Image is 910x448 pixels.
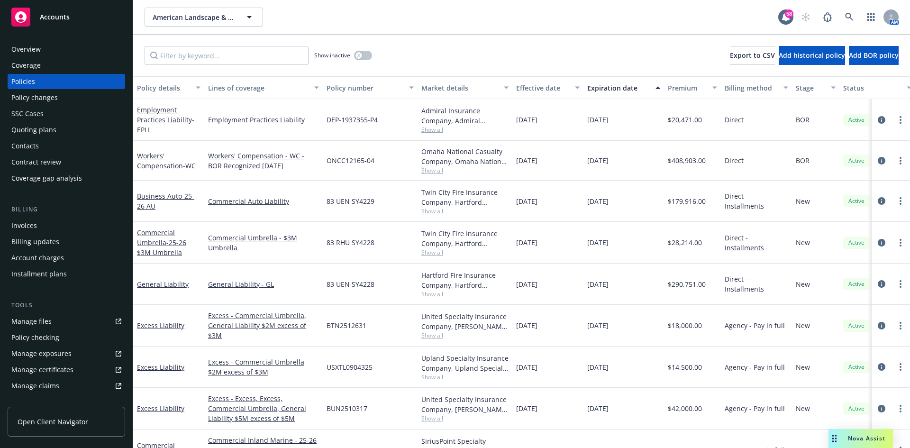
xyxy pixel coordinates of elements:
[583,76,664,99] button: Expiration date
[512,76,583,99] button: Effective date
[730,51,775,60] span: Export to CSV
[847,363,866,371] span: Active
[208,279,319,289] a: General Liability - GL
[421,414,509,422] span: Show all
[668,279,706,289] span: $290,751.00
[11,266,67,282] div: Installment plans
[516,238,537,247] span: [DATE]
[876,361,887,373] a: circleInformation
[137,404,184,413] a: Excess Liability
[11,106,44,121] div: SSC Cases
[208,311,319,340] a: Excess - Commercial Umbrella, General Liability $2M excess of $3M
[421,290,509,298] span: Show all
[725,362,785,372] span: Agency - Pay in full
[8,314,125,329] a: Manage files
[587,279,609,289] span: [DATE]
[796,279,810,289] span: New
[208,357,319,377] a: Excess - Commercial Umbrella $2M excess of $3M
[876,155,887,166] a: circleInformation
[137,363,184,372] a: Excess Liability
[327,279,374,289] span: 83 UEN SY4228
[208,233,319,253] a: Commercial Umbrella - $3M Umbrella
[668,362,702,372] span: $14,500.00
[847,116,866,124] span: Active
[323,76,418,99] button: Policy number
[18,417,88,427] span: Open Client Navigator
[11,250,64,265] div: Account charges
[847,197,866,205] span: Active
[516,83,569,93] div: Effective date
[828,429,840,448] div: Drag to move
[8,394,125,410] a: Manage BORs
[785,9,793,18] div: 58
[327,320,366,330] span: BTN2512631
[668,320,702,330] span: $18,000.00
[8,301,125,310] div: Tools
[8,4,125,30] a: Accounts
[8,250,125,265] a: Account charges
[11,58,41,73] div: Coverage
[8,58,125,73] a: Coverage
[421,187,509,207] div: Twin City Fire Insurance Company, Hartford Insurance Group
[8,122,125,137] a: Quoting plans
[779,46,845,65] button: Add historical policy
[327,403,367,413] span: BUN2510317
[516,196,537,206] span: [DATE]
[137,151,196,170] a: Workers' Compensation
[327,83,403,93] div: Policy number
[8,234,125,249] a: Billing updates
[730,46,775,65] button: Export to CSV
[208,83,309,93] div: Lines of coverage
[11,378,59,393] div: Manage claims
[421,373,509,381] span: Show all
[796,115,810,125] span: BOR
[11,218,37,233] div: Invoices
[847,321,866,330] span: Active
[327,196,374,206] span: 83 UEN SY4229
[725,274,788,294] span: Direct - Installments
[721,76,792,99] button: Billing method
[792,76,839,99] button: Stage
[8,346,125,361] a: Manage exposures
[11,138,39,154] div: Contacts
[137,83,190,93] div: Policy details
[516,155,537,165] span: [DATE]
[516,362,537,372] span: [DATE]
[8,106,125,121] a: SSC Cases
[664,76,721,99] button: Premium
[796,362,810,372] span: New
[421,248,509,256] span: Show all
[8,138,125,154] a: Contacts
[876,114,887,126] a: circleInformation
[421,166,509,174] span: Show all
[895,320,906,331] a: more
[11,234,59,249] div: Billing updates
[8,266,125,282] a: Installment plans
[725,403,785,413] span: Agency - Pay in full
[876,237,887,248] a: circleInformation
[796,8,815,27] a: Start snowing
[818,8,837,27] a: Report a Bug
[137,228,186,257] a: Commercial Umbrella
[8,42,125,57] a: Overview
[587,155,609,165] span: [DATE]
[848,434,885,442] span: Nova Assist
[895,361,906,373] a: more
[421,270,509,290] div: Hartford Fire Insurance Company, Hartford Insurance Group, Hartford Insurance Group (Internationa...
[11,155,61,170] div: Contract review
[8,205,125,214] div: Billing
[725,83,778,93] div: Billing method
[587,115,609,125] span: [DATE]
[8,378,125,393] a: Manage claims
[137,105,194,134] a: Employment Practices Liability
[796,238,810,247] span: New
[895,114,906,126] a: more
[11,346,72,361] div: Manage exposures
[8,218,125,233] a: Invoices
[843,83,901,93] div: Status
[587,196,609,206] span: [DATE]
[847,404,866,413] span: Active
[183,161,196,170] span: - WC
[796,196,810,206] span: New
[11,394,56,410] div: Manage BORs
